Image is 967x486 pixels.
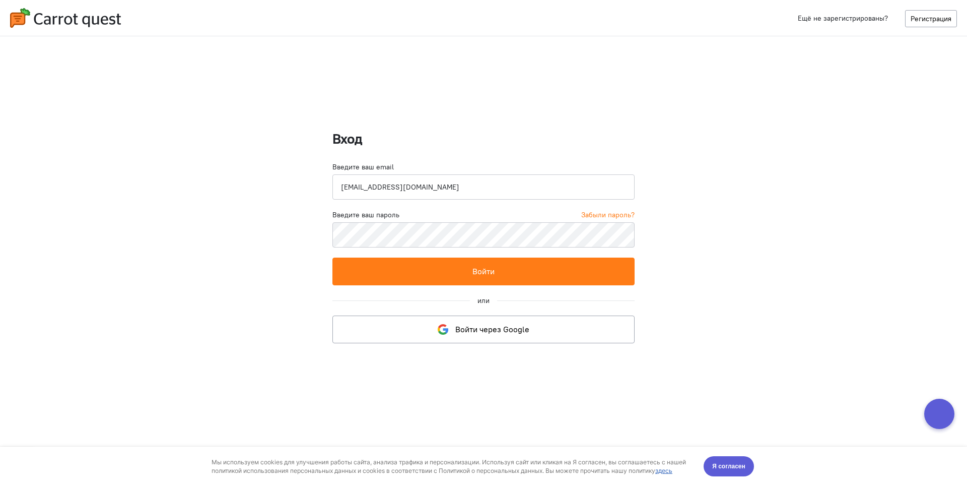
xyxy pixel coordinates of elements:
a: здесь [655,20,672,28]
img: carrot-quest-logo.svg [10,8,121,28]
a: Регистрация [905,10,957,27]
label: Введите ваш пароль [332,210,399,220]
button: Я согласен [704,10,754,30]
span: Войти через Google [455,324,529,334]
label: Введите ваш email [332,162,394,172]
strong: Вход [332,130,362,148]
img: google-logo.svg [438,324,448,335]
div: Мы используем cookies для улучшения работы сайта, анализа трафика и персонализации. Используя сай... [212,11,692,28]
div: или [477,295,490,306]
span: Ещё не зарегистрированы? [798,14,888,23]
span: Я согласен [712,15,745,25]
input: Электронная почта [332,174,635,200]
a: Забыли пароль? [581,210,635,220]
button: Войти [332,258,635,285]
